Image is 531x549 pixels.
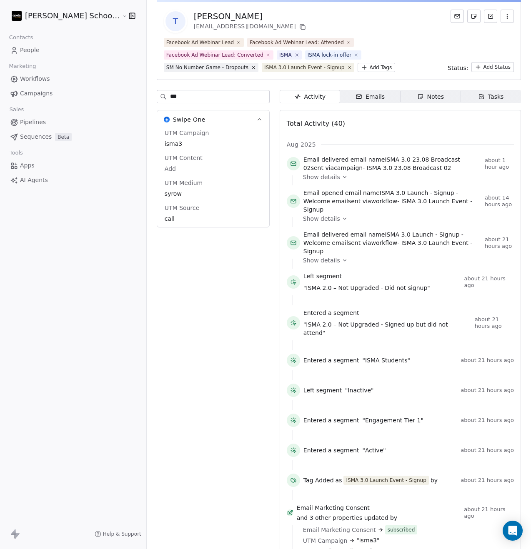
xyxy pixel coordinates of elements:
div: Open Intercom Messenger [503,521,523,541]
span: ISMA 3.0 23.08 Broadcast 02 [367,165,451,171]
a: People [7,43,140,57]
span: syrow [165,190,262,198]
span: about 1 hour ago [485,157,514,170]
span: about 21 hours ago [475,316,514,329]
span: "ISMA 2.0 – Not Upgraded - Did not signup" [303,284,430,292]
span: "ISMA 2.0 – Not Upgraded - Signed up but did not attend" [303,320,471,337]
span: "ISMA Students" [363,356,410,364]
span: Sequences [20,132,52,141]
span: by [431,476,438,484]
span: UTM Content [163,154,204,162]
div: ISMA 3.0 Launch Event - Signup [346,477,426,484]
span: Beta [55,133,72,141]
span: Add [165,165,262,173]
span: about 21 hours ago [464,506,514,519]
span: about 21 hours ago [485,236,514,250]
a: Show details [303,173,508,181]
span: UTM Source [163,204,201,212]
img: Zeeshan%20Neck%20Print%20Dark.png [12,11,22,21]
span: Left segment [303,386,342,394]
div: SM No Number Game - Dropouts [166,64,248,71]
span: about 21 hours ago [464,275,514,289]
a: SequencesBeta [7,130,140,144]
span: and 3 other properties updated [297,514,388,522]
span: [PERSON_NAME] School of Finance LLP [25,10,120,21]
div: ISMA lock-in offer [308,51,352,59]
span: Aug 2025 [287,140,316,149]
a: Pipelines [7,115,140,129]
span: Entered a segment [303,416,359,424]
span: Email Marketing Consent [303,526,376,534]
div: Notes [417,92,444,101]
button: Add Tags [358,63,395,72]
span: Left segment [303,272,342,280]
span: Email delivered [303,156,348,163]
span: email name sent via workflow - [303,230,481,255]
span: "Active" [363,446,386,454]
span: AI Agents [20,176,48,185]
span: call [165,215,262,223]
span: Sales [6,103,28,116]
span: Email delivered [303,231,348,238]
a: Apps [7,159,140,172]
div: ISMA 3.0 Launch Event - Signup [264,64,344,71]
span: Marketing [5,60,40,72]
span: Entered a segment [303,356,359,364]
span: UTM Campaign [303,537,347,545]
span: "Inactive" [345,386,373,394]
span: Show details [303,256,340,265]
span: about 14 hours ago [485,195,514,208]
span: Contacts [5,31,37,44]
img: Swipe One [164,117,170,122]
span: isma3 [165,140,262,148]
span: ISMA 3.0 Launch - Signup - Welcome email [303,190,458,205]
span: People [20,46,40,55]
span: about 21 hours ago [461,387,514,394]
span: about 21 hours ago [461,417,514,424]
a: Workflows [7,72,140,86]
a: Campaigns [7,87,140,100]
div: Facebook Ad Webinar Lead: Converted [166,51,263,59]
span: Total Activity (40) [287,120,345,127]
div: ISMA [279,51,292,59]
button: Add Status [471,62,514,72]
span: Campaigns [20,89,53,98]
span: about 21 hours ago [461,477,514,484]
a: Show details [303,256,508,265]
button: Swipe OneSwipe One [157,110,269,129]
span: Tag Added [303,476,334,484]
div: Emails [356,92,385,101]
span: Apps [20,161,35,170]
span: Swipe One [173,115,205,124]
span: about 21 hours ago [461,447,514,454]
span: UTM Campaign [163,129,210,137]
div: subscribed [388,526,415,534]
div: Tasks [478,92,504,101]
span: as [336,476,342,484]
span: Pipelines [20,118,46,127]
span: Show details [303,173,340,181]
span: by [390,514,397,522]
span: Workflows [20,75,50,83]
span: Entered a segment [303,309,359,317]
div: Facebook Ad Webinar Lead: Attended [250,39,344,46]
span: UTM Medium [163,179,204,187]
button: [PERSON_NAME] School of Finance LLP [10,9,116,23]
span: Email opened [303,190,343,196]
a: Help & Support [95,531,141,537]
span: Help & Support [103,531,141,537]
span: T [165,11,185,31]
div: Facebook Ad Webinar Lead [166,39,234,46]
span: "isma3" [356,536,379,545]
span: Tools [6,147,26,159]
span: Entered a segment [303,446,359,454]
span: Email Marketing Consent [297,504,370,512]
div: [PERSON_NAME] [194,10,308,22]
span: Show details [303,215,340,223]
a: Show details [303,215,508,223]
span: email name sent via workflow - [303,189,481,214]
span: about 21 hours ago [461,357,514,364]
span: "Engagement Tier 1" [363,416,423,424]
div: [EMAIL_ADDRESS][DOMAIN_NAME] [194,22,308,32]
div: Swipe OneSwipe One [157,129,269,227]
